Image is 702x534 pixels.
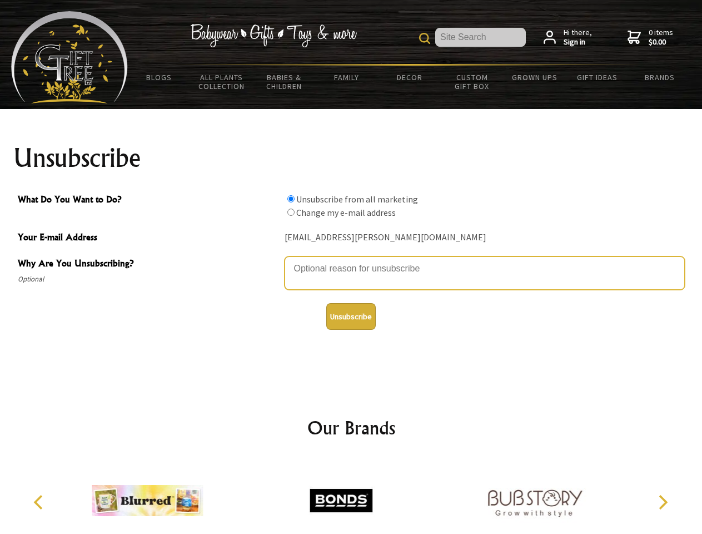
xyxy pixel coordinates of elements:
img: Babywear - Gifts - Toys & more [190,24,357,47]
span: Why Are You Unsubscribing? [18,256,279,273]
a: Decor [378,66,441,89]
a: Grown Ups [503,66,566,89]
a: Hi there,Sign in [544,28,592,47]
a: Custom Gift Box [441,66,504,98]
a: Brands [629,66,691,89]
strong: Sign in [564,37,592,47]
h2: Our Brands [22,414,680,441]
img: product search [419,33,430,44]
a: Gift Ideas [566,66,629,89]
strong: $0.00 [649,37,673,47]
h1: Unsubscribe [13,145,689,171]
div: [EMAIL_ADDRESS][PERSON_NAME][DOMAIN_NAME] [285,229,685,246]
label: Unsubscribe from all marketing [296,194,418,205]
button: Next [650,490,675,515]
img: Babyware - Gifts - Toys and more... [11,11,128,103]
button: Previous [28,490,52,515]
input: What Do You Want to Do? [287,195,295,202]
a: Babies & Children [253,66,316,98]
label: Change my e-mail address [296,207,396,218]
input: What Do You Want to Do? [287,209,295,216]
textarea: Why Are You Unsubscribing? [285,256,685,290]
button: Unsubscribe [326,303,376,330]
span: Optional [18,273,279,286]
span: Hi there, [564,28,592,47]
span: What Do You Want to Do? [18,192,279,209]
a: 0 items$0.00 [628,28,673,47]
span: Your E-mail Address [18,230,279,246]
a: Family [316,66,379,89]
a: All Plants Collection [191,66,253,98]
a: BLOGS [128,66,191,89]
input: Site Search [435,28,526,47]
span: 0 items [649,27,673,47]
